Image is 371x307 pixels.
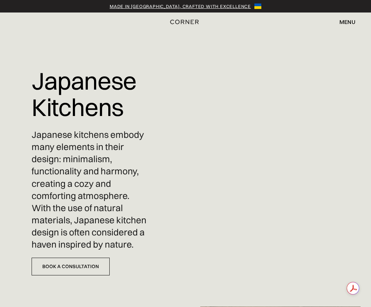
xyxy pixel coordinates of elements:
[32,129,150,251] p: Japanese kitchens embody many elements in their design: minimalism, functionality and harmony, cr...
[32,258,110,275] a: Book a Consultation
[339,19,355,25] div: menu
[162,17,209,26] a: home
[332,16,355,28] div: menu
[110,3,251,10] a: Made in [GEOGRAPHIC_DATA], crafted with excellence
[32,63,150,125] h1: Japanese Kitchens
